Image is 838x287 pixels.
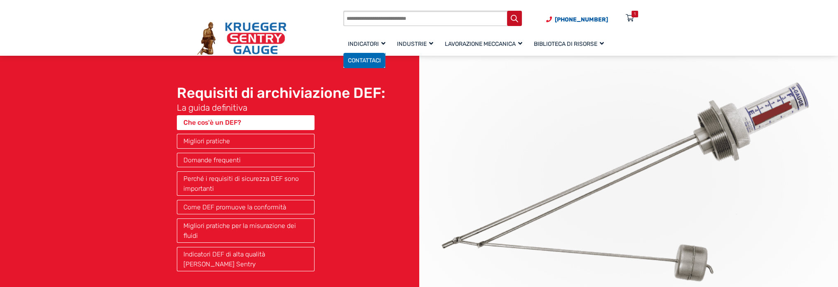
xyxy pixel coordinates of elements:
[183,118,308,128] a: Che cos'è un DEF?
[183,250,265,268] a: Indicatori DEF di alta qualità [PERSON_NAME] Sentry
[348,57,381,64] font: Contattaci
[177,102,247,113] font: La guida definitiva
[183,222,296,240] a: Migliori pratiche per la misurazione dei fluidi
[555,16,608,23] font: [PHONE_NUMBER]
[392,35,440,52] a: Industrie
[343,35,392,52] a: Indicatori
[197,22,286,55] img: Indicatore di sentinella Krueger
[183,119,241,126] font: Che cos'è un DEF?
[343,53,385,68] a: Contattaci
[177,84,385,102] font: Requisiti di archiviazione DEF:
[546,15,608,24] a: Numero di telefono (920) 434-8860
[183,137,230,145] a: Migliori pratiche
[529,35,611,52] a: Biblioteca di risorse
[183,156,241,164] a: Domande frequenti
[634,12,636,17] font: 1
[348,40,379,47] font: Indicatori
[397,40,427,47] font: Industrie
[183,203,286,211] a: Come DEF promuove la conformità
[534,40,597,47] font: Biblioteca di risorse
[445,40,516,47] font: Lavorazione meccanica
[183,175,299,192] a: Perché i requisiti di sicurezza DEF sono importanti
[440,35,529,52] a: Lavorazione meccanica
